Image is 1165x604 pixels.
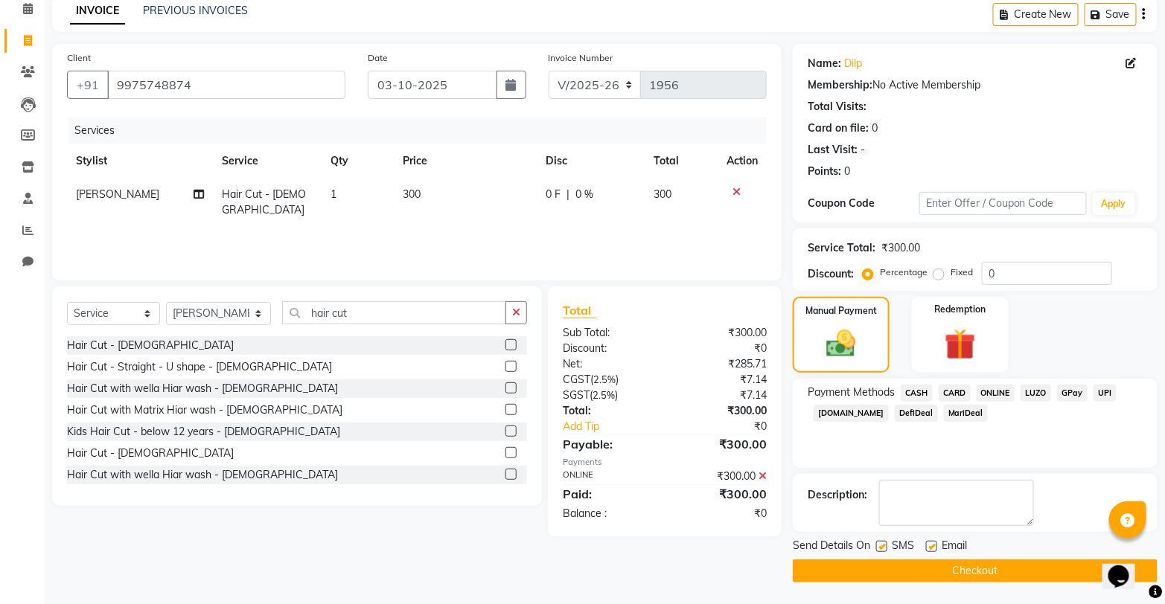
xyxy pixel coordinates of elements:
div: No Active Membership [808,77,1143,93]
span: Total [563,303,597,318]
div: ₹300.00 [665,435,778,453]
div: Sub Total: [552,325,665,341]
div: 0 [872,121,878,136]
label: Date [368,51,388,65]
div: Total Visits: [808,99,866,115]
span: 0 % [575,187,593,202]
a: Add Tip [552,419,683,434]
span: Payment Methods [808,385,895,400]
span: MariDeal [944,405,989,422]
span: 0 F [546,187,561,202]
span: | [566,187,569,202]
input: Search by Name/Mobile/Email/Code [107,71,345,99]
div: Last Visit: [808,142,858,158]
div: Hair Cut with Matrix Hiar wash - [DEMOGRAPHIC_DATA] [67,402,342,418]
label: Manual Payment [805,304,877,318]
div: ₹300.00 [665,403,778,419]
div: Coupon Code [808,196,919,211]
a: Dilp [844,56,862,71]
div: ₹300.00 [665,325,778,341]
th: Service [213,144,322,178]
label: Percentage [880,266,928,279]
div: Card on file: [808,121,869,136]
th: Qty [322,144,394,178]
th: Stylist [67,144,213,178]
div: Name: [808,56,841,71]
div: - [861,142,865,158]
span: Hair Cut - [DEMOGRAPHIC_DATA] [222,187,306,216]
button: +91 [67,71,109,99]
div: Discount: [808,266,854,282]
a: PREVIOUS INVOICES [143,4,248,17]
div: Kids Hair Cut - below 12 years - [DEMOGRAPHIC_DATA] [67,424,340,440]
img: _gift.svg [935,325,986,364]
div: Total: [552,403,665,419]
div: ₹7.14 [665,388,778,403]
th: Disc [537,144,645,178]
span: [PERSON_NAME] [76,187,159,201]
span: 1 [331,187,336,201]
span: UPI [1094,385,1117,402]
img: _cash.svg [817,327,866,361]
div: Hair Cut - [DEMOGRAPHIC_DATA] [67,338,234,353]
span: 300 [654,187,671,201]
div: ₹0 [665,341,778,356]
div: ( ) [552,388,665,403]
span: ONLINE [977,385,1015,402]
div: ₹285.71 [665,356,778,372]
div: Discount: [552,341,665,356]
button: Checkout [793,559,1158,582]
label: Redemption [935,303,986,316]
button: Apply [1093,193,1135,215]
div: ₹0 [683,419,778,434]
th: Action [718,144,767,178]
span: DefiDeal [895,405,938,422]
iframe: chat widget [1102,544,1150,589]
span: SMS [892,538,914,556]
div: ₹7.14 [665,372,778,388]
span: 2.5% [593,389,615,401]
span: 2.5% [593,373,616,385]
div: Membership: [808,77,872,93]
button: Create New [993,3,1079,26]
div: Hair Cut - [DEMOGRAPHIC_DATA] [67,446,234,461]
div: ₹0 [665,506,778,521]
div: Paid: [552,485,665,503]
th: Total [645,144,718,178]
div: ₹300.00 [881,240,920,256]
div: Payable: [552,435,665,453]
div: Description: [808,487,867,503]
label: Invoice Number [549,51,613,65]
span: CASH [901,385,933,402]
input: Search or Scan [282,301,506,324]
div: Service Total: [808,240,875,256]
th: Price [394,144,537,178]
label: Fixed [951,266,973,279]
div: Balance : [552,506,665,521]
span: Email [942,538,967,556]
button: Save [1085,3,1137,26]
span: GPay [1057,385,1088,402]
input: Enter Offer / Coupon Code [919,192,1087,215]
div: Hair Cut with wella Hiar wash - [DEMOGRAPHIC_DATA] [67,381,338,396]
div: ONLINE [552,469,665,484]
span: CARD [939,385,971,402]
span: [DOMAIN_NAME] [814,405,889,422]
label: Client [67,51,91,65]
div: Payments [563,456,767,469]
div: ₹300.00 [665,485,778,503]
div: 0 [844,164,850,179]
span: Send Details On [793,538,870,556]
div: Points: [808,164,841,179]
span: LUZO [1021,385,1051,402]
div: Services [68,117,778,144]
span: SGST [563,388,590,402]
div: Hair Cut with wella Hiar wash - [DEMOGRAPHIC_DATA] [67,467,338,483]
div: Net: [552,356,665,372]
span: CGST [563,373,590,386]
div: ₹300.00 [665,469,778,484]
span: 300 [403,187,421,201]
div: Hair Cut - Straight - U shape - [DEMOGRAPHIC_DATA] [67,359,332,375]
div: ( ) [552,372,665,388]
